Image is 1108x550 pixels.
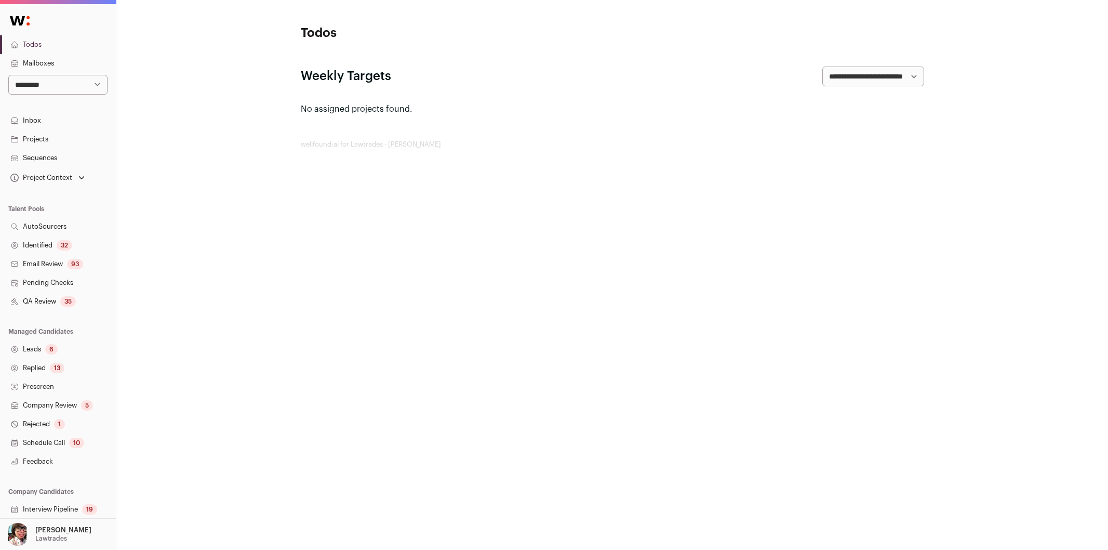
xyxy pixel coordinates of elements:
[8,171,87,185] button: Open dropdown
[4,10,35,31] img: Wellfound
[6,523,29,546] img: 14759586-medium_jpg
[8,174,72,182] div: Project Context
[301,68,391,85] h2: Weekly Targets
[45,344,58,355] div: 6
[35,526,91,534] p: [PERSON_NAME]
[60,296,76,307] div: 35
[35,534,67,543] p: Lawtrades
[50,363,64,373] div: 13
[67,259,83,269] div: 93
[4,523,94,546] button: Open dropdown
[82,504,97,515] div: 19
[81,400,93,411] div: 5
[54,419,65,429] div: 1
[301,103,924,115] p: No assigned projects found.
[301,25,509,42] h1: Todos
[301,140,924,149] footer: wellfound:ai for Lawtrades - [PERSON_NAME]
[57,240,72,251] div: 32
[69,438,84,448] div: 10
